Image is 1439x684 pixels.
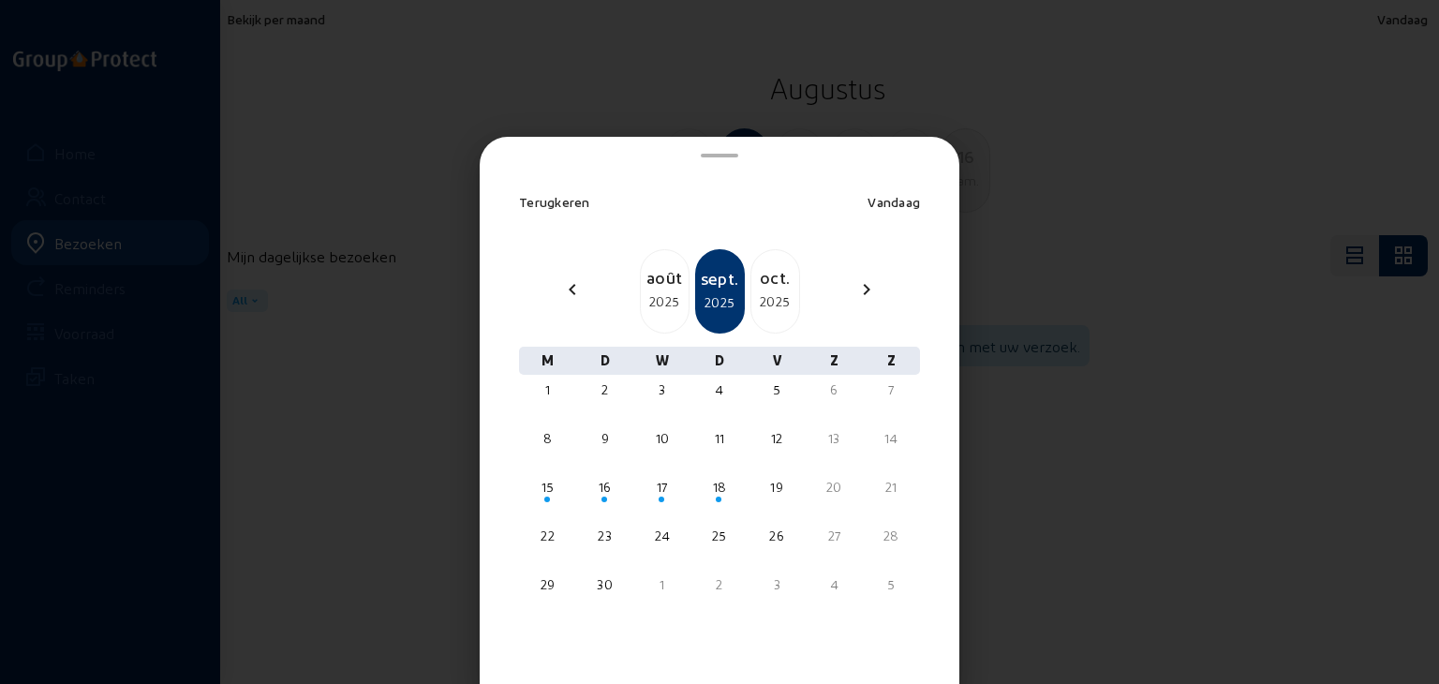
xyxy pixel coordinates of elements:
div: 2025 [751,290,799,313]
div: 21 [870,478,912,497]
span: Vandaag [868,194,920,210]
mat-icon: chevron_left [561,278,584,301]
div: 19 [756,478,798,497]
div: 9 [584,429,626,448]
div: 30 [584,575,626,594]
div: 16 [584,478,626,497]
div: août [641,264,689,290]
div: 1 [641,575,683,594]
div: M [519,347,576,375]
div: 29 [527,575,569,594]
div: D [690,347,748,375]
div: V [749,347,806,375]
div: 4 [698,380,740,399]
div: 3 [756,575,798,594]
div: 2025 [697,291,743,314]
div: Z [863,347,920,375]
div: 11 [698,429,740,448]
mat-icon: chevron_right [855,278,878,301]
div: 8 [527,429,569,448]
div: 18 [698,478,740,497]
div: 17 [641,478,683,497]
div: W [633,347,690,375]
div: 5 [870,575,912,594]
div: 2025 [641,290,689,313]
div: 2 [584,380,626,399]
div: 6 [813,380,855,399]
div: 1 [527,380,569,399]
div: 13 [813,429,855,448]
div: 15 [527,478,569,497]
div: 26 [756,527,798,545]
div: 7 [870,380,912,399]
div: 23 [584,527,626,545]
div: 27 [813,527,855,545]
div: 10 [641,429,683,448]
div: 22 [527,527,569,545]
div: 2 [698,575,740,594]
div: 24 [641,527,683,545]
div: oct. [751,264,799,290]
div: D [576,347,633,375]
div: 5 [756,380,798,399]
span: Terugkeren [519,194,590,210]
div: 20 [813,478,855,497]
div: 14 [870,429,912,448]
div: 28 [870,527,912,545]
div: 3 [641,380,683,399]
div: 25 [698,527,740,545]
div: Z [806,347,863,375]
div: sept. [697,265,743,291]
div: 12 [756,429,798,448]
div: 4 [813,575,855,594]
